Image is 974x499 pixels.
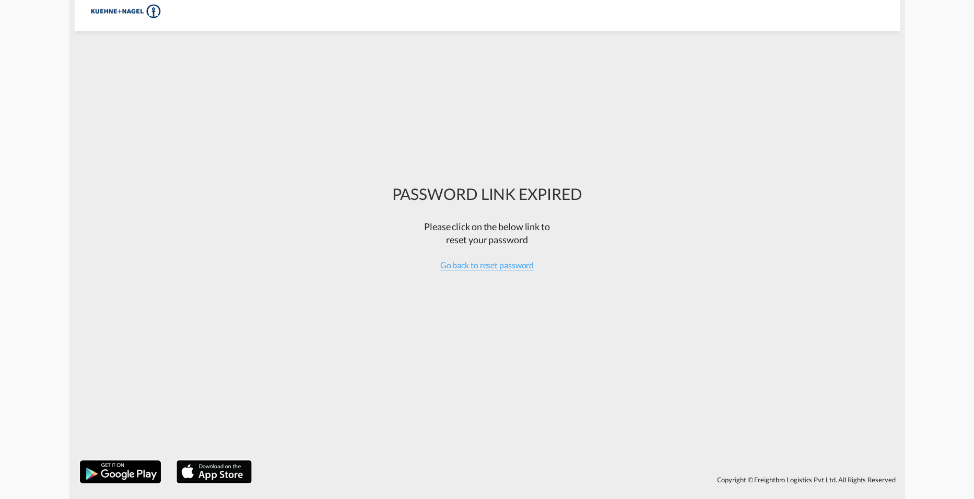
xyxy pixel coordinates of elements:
img: apple.png [175,459,253,484]
div: PASSWORD LINK EXPIRED [392,183,582,205]
span: Go back to reset password [440,260,534,270]
span: reset your password [446,234,527,245]
span: Please click on the below link to [424,221,550,232]
div: Copyright © Freightbro Logistics Pvt Ltd. All Rights Reserved [257,471,900,489]
img: google.png [79,459,162,484]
